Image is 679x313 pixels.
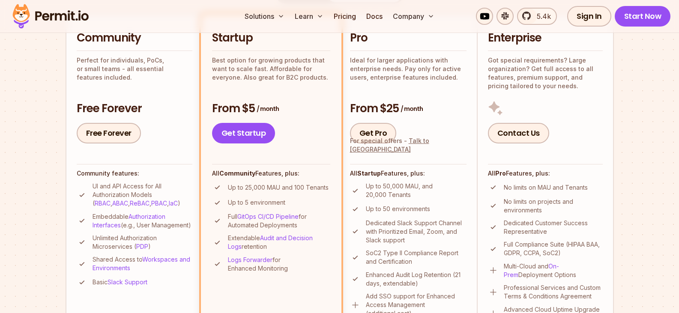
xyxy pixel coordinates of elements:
p: Unlimited Authorization Microservices ( ) [93,234,192,251]
p: Extendable retention [228,234,330,251]
a: GitOps CI/CD Pipeline [237,213,299,220]
h3: Free Forever [77,101,192,116]
a: Free Forever [77,123,141,143]
a: Start Now [615,6,671,27]
a: ReBAC [130,200,150,207]
p: SoC2 Type II Compliance Report and Certification [366,249,467,266]
p: Up to 25,000 MAU and 100 Tenants [228,183,329,192]
a: 5.4k [517,8,557,25]
button: Company [389,8,438,25]
p: Dedicated Customer Success Representative [504,219,603,236]
h2: Enterprise [488,30,603,46]
span: / month [257,104,279,113]
img: Permit logo [9,2,93,31]
a: PBAC [151,200,167,207]
a: RBAC [95,200,111,207]
a: ABAC [112,200,128,207]
a: Authorization Interfaces [93,213,165,229]
strong: Startup [357,170,381,177]
button: Solutions [241,8,288,25]
p: Full Compliance Suite (HIPAA BAA, GDPR, CCPA, SoC2) [504,240,603,257]
strong: Pro [495,170,506,177]
p: Up to 5 environment [228,198,285,207]
h4: All Features, plus: [488,169,603,178]
p: UI and API Access for All Authorization Models ( , , , , ) [93,182,192,208]
span: 5.4k [532,11,551,21]
a: IaC [169,200,178,207]
p: Professional Services and Custom Terms & Conditions Agreement [504,283,603,301]
p: for Enhanced Monitoring [228,256,330,273]
a: Contact Us [488,123,549,143]
h2: Startup [212,30,330,46]
p: Multi-Cloud and Deployment Options [504,262,603,279]
div: For special offers - [350,137,467,154]
p: Got special requirements? Large organization? Get full access to all features, premium support, a... [488,56,603,90]
a: Docs [363,8,386,25]
p: Shared Access to [93,255,192,272]
span: / month [401,104,423,113]
h4: All Features, plus: [350,169,467,178]
a: Slack Support [108,278,147,286]
a: Audit and Decision Logs [228,234,313,250]
p: Full for Automated Deployments [228,212,330,230]
h3: From $25 [350,101,467,116]
p: Ideal for larger applications with enterprise needs. Pay only for active users, enterprise featur... [350,56,467,82]
p: Perfect for individuals, PoCs, or small teams - all essential features included. [77,56,192,82]
p: Up to 50 environments [366,205,430,213]
a: PDP [136,243,148,250]
p: Basic [93,278,147,286]
h2: Pro [350,30,467,46]
h3: From $5 [212,101,330,116]
a: Logs Forwarder [228,256,272,263]
p: Embeddable (e.g., User Management) [93,212,192,230]
p: Dedicated Slack Support Channel with Prioritized Email, Zoom, and Slack support [366,219,467,244]
h4: All Features, plus: [212,169,330,178]
a: Get Startup [212,123,275,143]
h4: Community features: [77,169,192,178]
p: No limits on MAU and Tenants [504,183,588,192]
a: Get Pro [350,123,397,143]
p: Best option for growing products that want to scale fast. Affordable for everyone. Also great for... [212,56,330,82]
button: Learn [291,8,327,25]
p: Enhanced Audit Log Retention (21 days, extendable) [366,271,467,288]
a: Pricing [330,8,359,25]
p: Up to 50,000 MAU, and 20,000 Tenants [366,182,467,199]
p: No limits on projects and environments [504,197,603,215]
a: Sign In [567,6,611,27]
h2: Community [77,30,192,46]
strong: Community [219,170,255,177]
a: On-Prem [504,262,559,278]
